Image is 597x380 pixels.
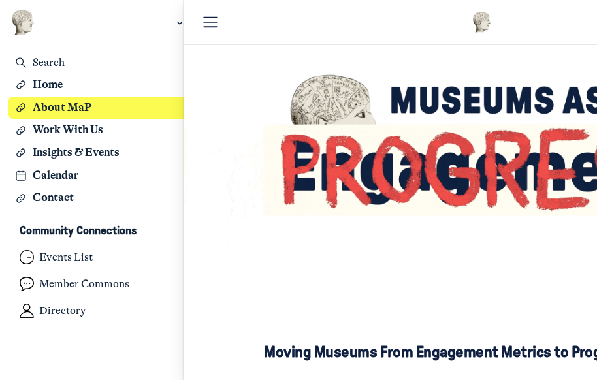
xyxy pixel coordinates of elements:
[33,169,184,183] h3: Calendar
[20,225,137,238] h3: Community Connections
[201,12,220,32] button: Toggle menu
[8,52,189,74] button: Search
[39,251,93,264] h4: Events List
[1,146,37,161] span: Email
[1,208,291,238] button: Send Me the Newsletter
[33,191,184,205] h3: Contact
[11,8,186,37] button: Museums as Progress logo
[11,10,35,35] img: Museums as Progress logo
[8,119,189,142] a: Work With Us
[39,277,129,291] h4: Member Commons
[39,304,86,317] h4: Directory
[8,165,189,187] a: Calendar
[33,123,184,137] h3: Work With Us
[33,78,184,92] h3: Home
[33,101,184,115] h3: About MaP
[8,74,189,97] a: Home
[33,56,184,69] h3: Search
[8,272,189,296] a: Member Commons
[1,98,291,128] input: Enter name
[8,97,189,119] a: About MaP
[8,299,189,323] a: Directory
[33,146,184,160] h3: Insights & Events
[1,163,291,193] input: Enter email
[8,142,189,165] a: Insights & Events
[472,12,492,33] img: Museums as Progress logo
[8,221,189,243] button: Community ConnectionsCollapse space
[1,80,38,95] span: Name
[8,187,189,210] a: Contact
[8,245,189,270] a: Events List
